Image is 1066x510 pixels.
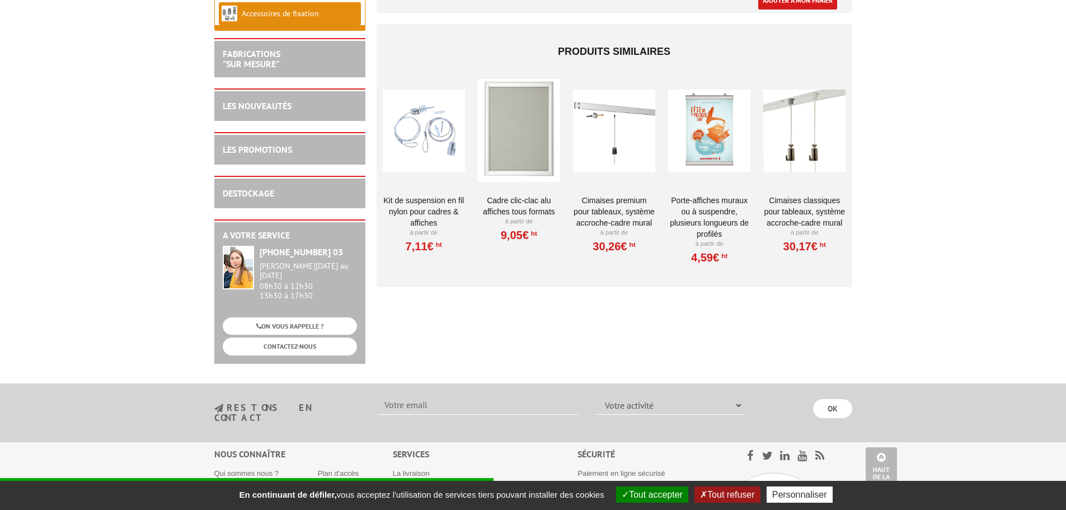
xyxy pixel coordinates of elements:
a: La livraison [393,469,430,478]
button: Personnaliser (fenêtre modale) [767,486,833,503]
a: ON VOUS RAPPELLE ? [223,317,357,335]
button: Tout accepter [616,486,688,503]
a: Qui sommes nous ? [214,469,279,478]
div: [PERSON_NAME][DATE] au [DATE] [260,261,357,280]
sup: HT [627,241,636,249]
p: À partir de [763,228,846,237]
p: À partir de [383,228,465,237]
button: Tout refuser [694,486,760,503]
span: vous acceptez l'utilisation de services tiers pouvant installer des cookies [233,490,609,499]
a: Cadre Clic-Clac Alu affiches tous formats [478,195,560,217]
img: Accessoires de fixation [221,5,238,22]
input: Votre email [378,396,579,415]
strong: [PHONE_NUMBER] 03 [260,246,343,258]
a: Cimaises PREMIUM pour tableaux, système accroche-cadre mural [573,195,655,228]
a: Cimaises CLASSIQUES pour tableaux, système accroche-cadre mural [763,195,846,228]
span: Produits similaires [558,46,670,57]
a: CONTACTEZ-NOUS [223,338,357,355]
div: Sécurité [577,448,718,461]
a: Haut de la page [866,447,897,493]
sup: HT [818,241,826,249]
a: LES NOUVEAUTÉS [223,100,292,111]
sup: HT [529,230,537,237]
a: Accessoires de fixation [242,8,319,18]
a: 30,26€HT [593,243,635,250]
a: 9,05€HT [501,232,537,238]
img: widget-service.jpg [223,246,254,289]
input: OK [813,399,852,418]
a: 30,17€HT [783,243,826,250]
h3: restons en contact [214,403,361,423]
div: Services [393,448,578,461]
div: Nous connaître [214,448,393,461]
p: À partir de [668,240,750,249]
h2: A votre service [223,231,357,241]
a: Porte-affiches muraux ou à suspendre, plusieurs longueurs de profilés [668,195,750,240]
sup: HT [719,252,727,260]
p: À partir de [478,217,560,226]
p: À partir de [573,228,655,237]
div: 08h30 à 12h30 13h30 à 17h30 [260,261,357,300]
a: LES PROMOTIONS [223,144,292,155]
a: 7,11€HT [406,243,442,250]
img: newsletter.jpg [214,404,223,413]
a: DESTOCKAGE [223,188,274,199]
sup: HT [434,241,442,249]
a: Plan d'accès [318,469,359,478]
strong: En continuant de défiler, [239,490,336,499]
a: 4,59€HT [691,254,727,261]
a: Paiement en ligne sécurisé [577,469,665,478]
a: FABRICATIONS"Sur Mesure" [223,48,280,69]
a: Kit de suspension en fil nylon pour cadres & affiches [383,195,465,228]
